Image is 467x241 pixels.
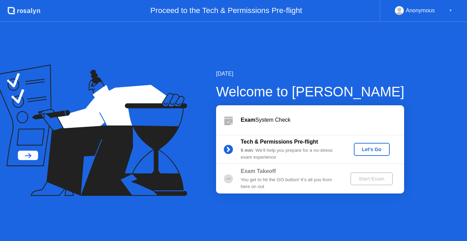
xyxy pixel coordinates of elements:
[241,148,253,153] b: 5 min
[241,116,404,124] div: System Check
[449,6,452,15] div: ▼
[241,147,339,161] div: : We’ll help you prepare for a no-stress exam experience
[241,176,339,190] div: You get to hit the GO button! It’s all you from here on out
[241,168,276,174] b: Exam Takeoff
[353,176,390,182] div: Start Exam
[241,117,255,123] b: Exam
[354,143,390,156] button: Let's Go
[216,81,404,102] div: Welcome to [PERSON_NAME]
[216,70,404,78] div: [DATE]
[241,139,318,145] b: Tech & Permissions Pre-flight
[406,6,435,15] div: Anonymous
[357,147,387,152] div: Let's Go
[350,172,392,185] button: Start Exam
